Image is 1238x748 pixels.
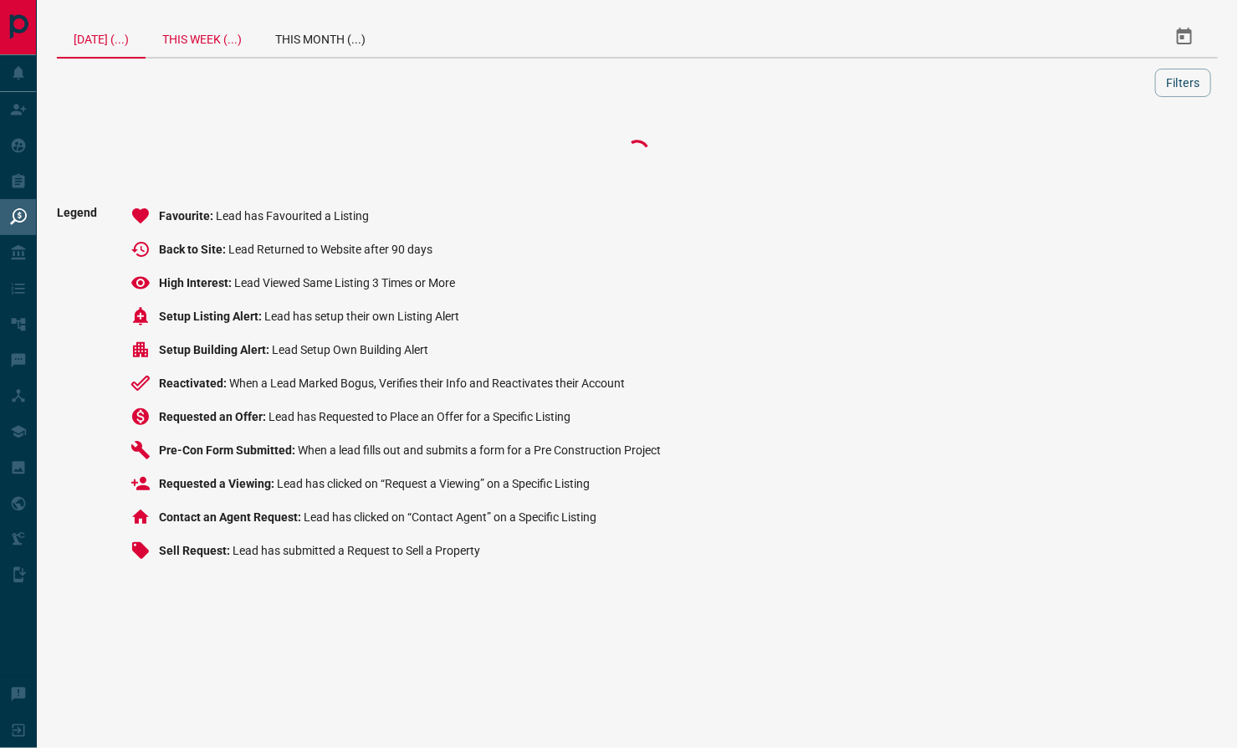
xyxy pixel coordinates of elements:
[304,510,596,524] span: Lead has clicked on “Contact Agent” on a Specific Listing
[216,209,369,223] span: Lead has Favourited a Listing
[234,276,455,289] span: Lead Viewed Same Listing 3 Times or More
[269,410,570,423] span: Lead has Requested to Place an Offer for a Specific Listing
[159,209,216,223] span: Favourite
[159,410,269,423] span: Requested an Offer
[228,243,432,256] span: Lead Returned to Website after 90 days
[258,17,382,57] div: This Month (...)
[159,477,277,490] span: Requested a Viewing
[159,243,228,256] span: Back to Site
[298,443,661,457] span: When a lead fills out and submits a form for a Pre Construction Project
[233,544,480,557] span: Lead has submitted a Request to Sell a Property
[1164,17,1205,57] button: Select Date Range
[1155,69,1211,97] button: Filters
[229,377,625,390] span: When a Lead Marked Bogus, Verifies their Info and Reactivates their Account
[159,443,298,457] span: Pre-Con Form Submitted
[159,510,304,524] span: Contact an Agent Request
[57,17,146,59] div: [DATE] (...)
[159,276,234,289] span: High Interest
[146,17,258,57] div: This Week (...)
[159,310,264,323] span: Setup Listing Alert
[277,477,590,490] span: Lead has clicked on “Request a Viewing” on a Specific Listing
[159,343,272,356] span: Setup Building Alert
[159,377,229,390] span: Reactivated
[272,343,428,356] span: Lead Setup Own Building Alert
[554,136,721,169] div: Loading
[264,310,459,323] span: Lead has setup their own Listing Alert
[57,206,97,574] span: Legend
[159,544,233,557] span: Sell Request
